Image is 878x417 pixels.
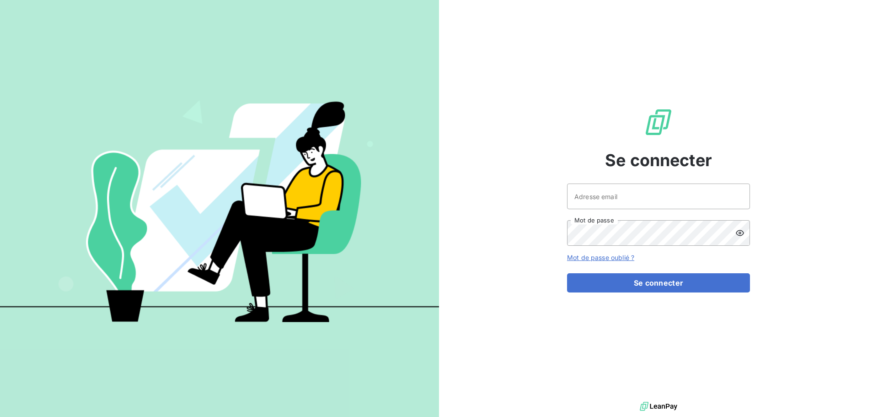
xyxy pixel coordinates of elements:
a: Mot de passe oublié ? [567,254,634,261]
img: Logo LeanPay [644,108,673,137]
img: logo [640,400,677,413]
button: Se connecter [567,273,750,292]
span: Se connecter [605,148,712,173]
input: placeholder [567,184,750,209]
